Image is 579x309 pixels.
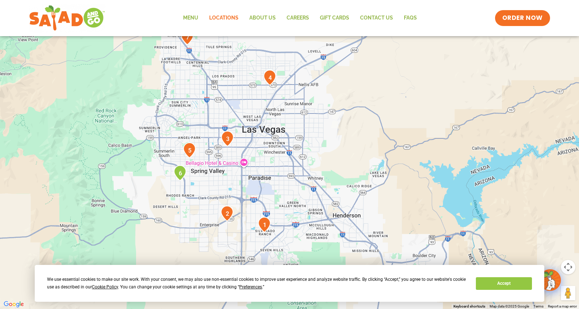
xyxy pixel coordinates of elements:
a: Locations [204,10,244,26]
a: Contact Us [355,10,398,26]
a: Menu [178,10,204,26]
span: ORDER NOW [502,14,543,22]
div: We use essential cookies to make our site work. With your consent, we may also use non-essential ... [47,276,467,291]
span: Cookie Policy [92,284,118,289]
div: Cookie Consent Prompt [35,265,544,302]
span: Preferences [239,284,262,289]
img: new-SAG-logo-768×292 [29,4,105,33]
div: 4 [263,70,276,85]
button: Accept [476,277,532,290]
a: About Us [244,10,281,26]
img: wpChatIcon [540,270,560,290]
a: Careers [281,10,314,26]
a: GIFT CARDS [314,10,355,26]
a: ORDER NOW [495,10,550,26]
nav: Menu [178,10,422,26]
a: FAQs [398,10,422,26]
